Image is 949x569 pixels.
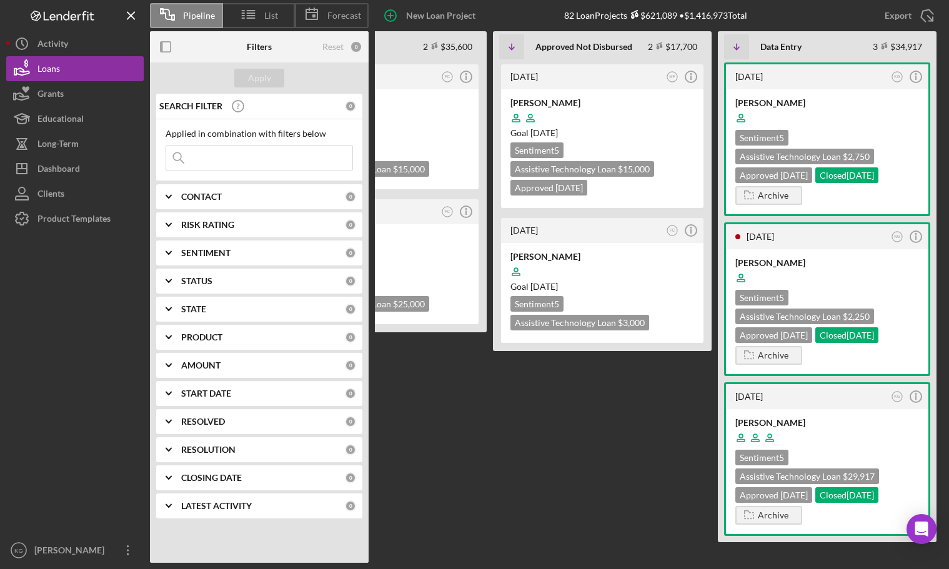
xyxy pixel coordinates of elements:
[6,131,144,156] button: Long-Term
[345,247,356,259] div: 0
[345,444,356,455] div: 0
[889,388,906,405] button: KG
[406,3,475,28] div: New Loan Project
[234,69,284,87] button: Apply
[735,71,763,82] time: 2025-09-30 17:33
[758,186,788,205] div: Archive
[393,299,425,309] span: $25,000
[510,71,538,82] time: 2025-10-02 04:23
[758,506,788,525] div: Archive
[37,131,79,159] div: Long-Term
[889,229,906,245] button: NG
[735,417,919,429] div: [PERSON_NAME]
[669,74,675,79] text: MF
[31,538,112,566] div: [PERSON_NAME]
[181,445,236,455] b: RESOLUTION
[350,41,362,53] div: 0
[345,500,356,512] div: 0
[181,332,222,342] b: PRODUCT
[894,74,900,79] text: KG
[815,487,878,503] div: Closed [DATE]
[815,167,878,183] div: Closed [DATE]
[345,416,356,427] div: 0
[735,327,812,343] div: Approved [DATE]
[724,382,930,536] a: [DATE]KG[PERSON_NAME]Sentiment5Assistive Technology Loan $29,917Approved [DATE]Closed[DATE]Archive
[815,327,878,343] div: Closed [DATE]
[159,101,222,111] b: SEARCH FILTER
[648,41,697,52] div: 2 $17,700
[345,191,356,202] div: 0
[510,250,694,263] div: [PERSON_NAME]
[6,206,144,231] a: Product Templates
[6,156,144,181] a: Dashboard
[499,62,705,210] a: [DATE]MF[PERSON_NAME]Goal [DATE]Sentiment5Assistive Technology Loan $15,000Approved [DATE]
[37,56,60,84] div: Loans
[445,209,450,214] text: FC
[274,62,480,191] a: [DATE]FC[PERSON_NAME]Goal [DATE]Sentiment5Assistive Technology Loan $15,000
[530,127,558,138] time: 10/23/2025
[894,394,900,398] text: KG
[747,231,774,242] time: 2025-09-27 03:22
[166,129,353,139] div: Applied in combination with filters below
[670,228,675,232] text: FC
[510,225,538,235] time: 2025-09-25 18:57
[510,315,649,330] div: Assistive Technology Loan
[6,31,144,56] button: Activity
[6,81,144,106] button: Grants
[535,42,632,52] b: Approved Not Disbursed
[345,360,356,371] div: 0
[37,81,64,109] div: Grants
[530,281,558,292] time: 10/23/2025
[37,156,80,184] div: Dashboard
[327,11,361,21] span: Forecast
[735,186,802,205] button: Archive
[873,41,922,52] div: 3 $34,917
[894,234,900,239] text: NG
[735,346,802,365] button: Archive
[264,11,278,21] span: List
[564,10,747,21] div: 82 Loan Projects • $1,416,973 Total
[181,501,252,511] b: LATEST ACTIVITY
[6,181,144,206] button: Clients
[510,97,694,109] div: [PERSON_NAME]
[439,69,456,86] button: FC
[345,275,356,287] div: 0
[393,164,425,174] span: $15,000
[37,181,64,209] div: Clients
[872,3,943,28] button: Export
[735,149,874,164] div: Assistive Technology Loan $2,750
[510,127,558,138] span: Goal
[37,206,111,234] div: Product Templates
[510,180,587,195] div: Approved [DATE]
[510,296,564,312] div: Sentiment 5
[181,388,231,398] b: START DATE
[735,130,788,146] div: Sentiment 5
[735,391,763,402] time: 2025-09-25 19:05
[181,304,206,314] b: STATE
[183,11,215,21] span: Pipeline
[735,487,812,503] div: Approved [DATE]
[735,309,874,324] div: Assistive Technology Loan $2,250
[181,220,234,230] b: RISK RATING
[6,56,144,81] button: Loans
[724,222,930,376] a: [DATE]NG[PERSON_NAME]Sentiment5Assistive Technology Loan $2,250Approved [DATE]Closed[DATE]Archive
[37,31,68,59] div: Activity
[345,388,356,399] div: 0
[885,3,912,28] div: Export
[889,69,906,86] button: KG
[345,332,356,343] div: 0
[181,473,242,483] b: CLOSING DATE
[345,472,356,483] div: 0
[439,204,456,220] button: FC
[274,197,480,326] a: [DATE]FC[PERSON_NAME]Goal [DATE]Sentiment5Assistive Technology Loan $25,000
[181,276,212,286] b: STATUS
[499,216,705,345] a: [DATE]FC[PERSON_NAME]Goal [DATE]Sentiment5Assistive Technology Loan $3,000
[345,101,356,112] div: 0
[345,304,356,315] div: 0
[760,42,802,52] b: Data Entry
